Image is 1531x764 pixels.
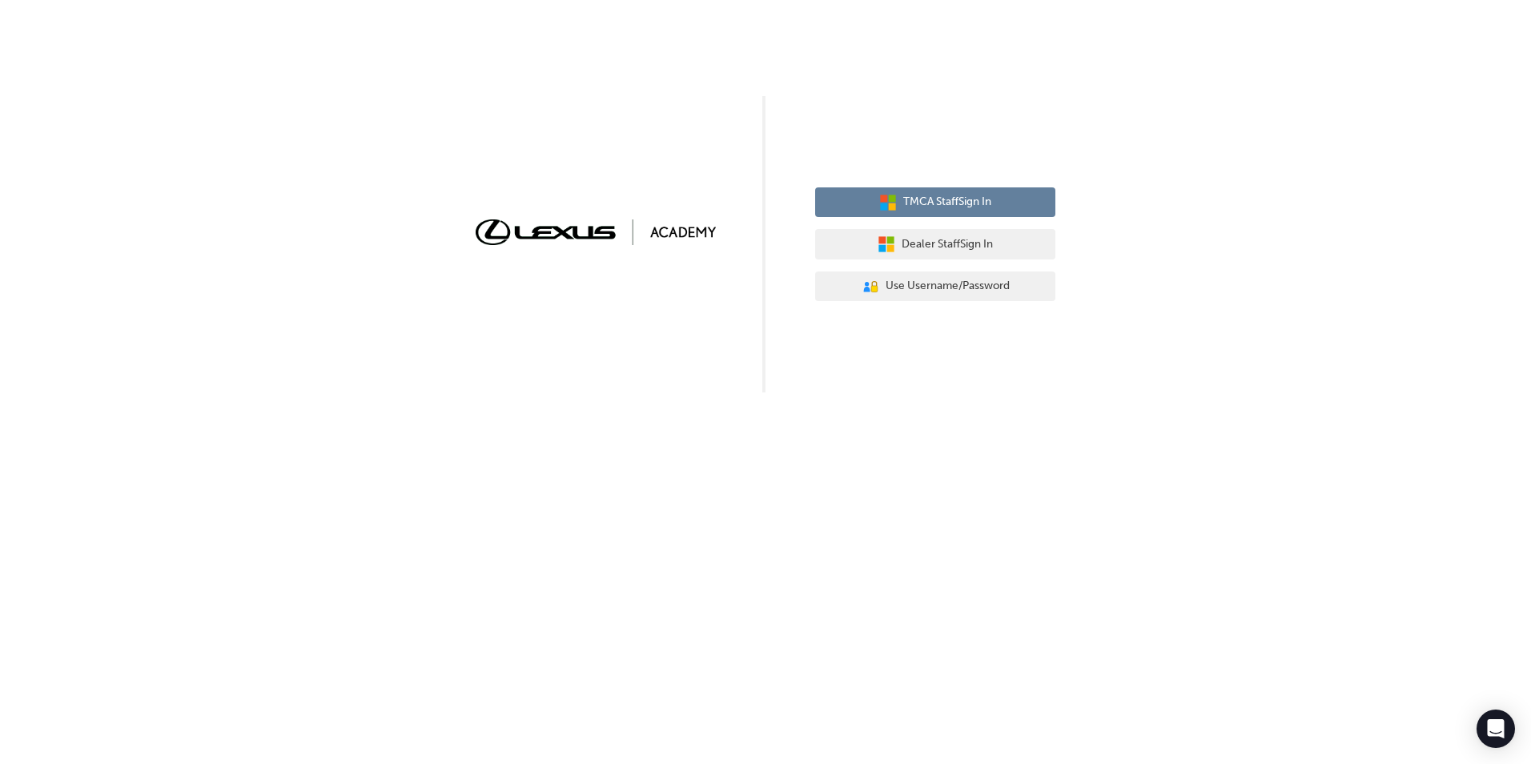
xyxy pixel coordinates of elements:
[902,235,993,254] span: Dealer Staff Sign In
[903,193,991,211] span: TMCA Staff Sign In
[1477,710,1515,748] div: Open Intercom Messenger
[815,187,1055,218] button: TMCA StaffSign In
[886,277,1010,296] span: Use Username/Password
[815,271,1055,302] button: Use Username/Password
[476,219,716,244] img: Trak
[815,229,1055,259] button: Dealer StaffSign In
